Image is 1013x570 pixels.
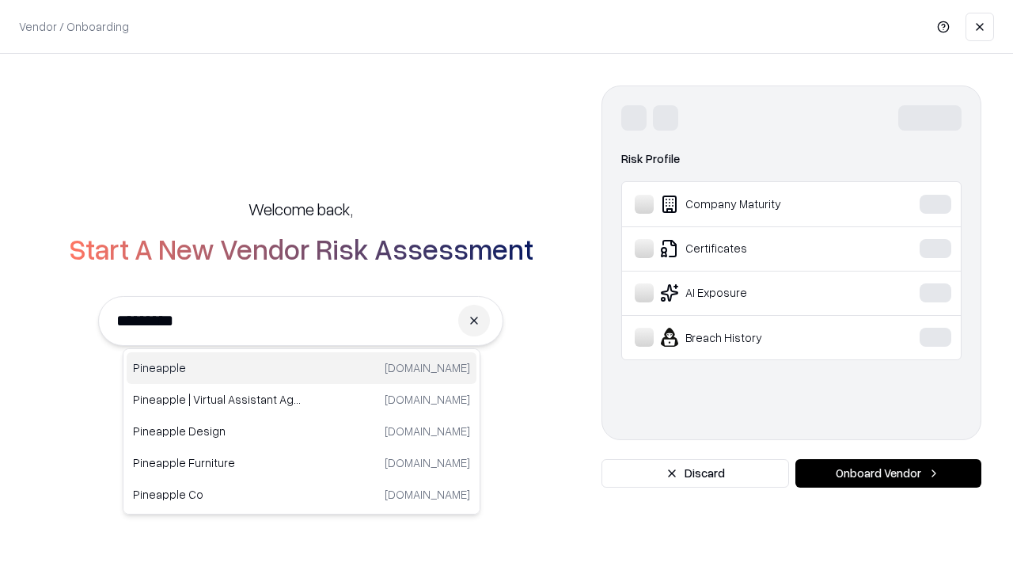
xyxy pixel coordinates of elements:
[635,283,871,302] div: AI Exposure
[123,348,480,515] div: Suggestions
[385,391,470,408] p: [DOMAIN_NAME]
[635,239,871,258] div: Certificates
[621,150,962,169] div: Risk Profile
[133,359,302,376] p: Pineapple
[133,423,302,439] p: Pineapple Design
[385,359,470,376] p: [DOMAIN_NAME]
[133,391,302,408] p: Pineapple | Virtual Assistant Agency
[19,18,129,35] p: Vendor / Onboarding
[385,454,470,471] p: [DOMAIN_NAME]
[635,195,871,214] div: Company Maturity
[795,459,981,488] button: Onboard Vendor
[385,486,470,503] p: [DOMAIN_NAME]
[69,233,533,264] h2: Start A New Vendor Risk Assessment
[249,198,353,220] h5: Welcome back,
[133,454,302,471] p: Pineapple Furniture
[133,486,302,503] p: Pineapple Co
[601,459,789,488] button: Discard
[385,423,470,439] p: [DOMAIN_NAME]
[635,328,871,347] div: Breach History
